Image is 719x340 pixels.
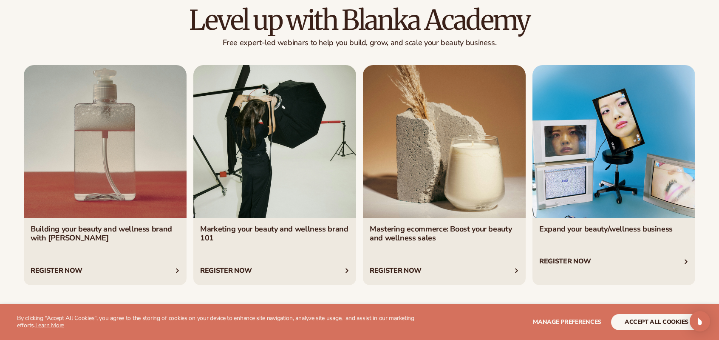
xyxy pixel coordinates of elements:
div: Open Intercom Messenger [690,311,710,331]
div: 3 / 4 [363,65,526,285]
a: Learn More [35,321,64,329]
button: Manage preferences [533,314,601,330]
h2: Level up with Blanka Academy [24,6,695,34]
div: 2 / 4 [193,65,356,285]
div: 1 / 4 [24,65,187,285]
p: Free expert-led webinars to help you build, grow, and scale your beauty business. [24,38,695,48]
button: accept all cookies [611,314,702,330]
span: Manage preferences [533,318,601,326]
p: By clicking "Accept All Cookies", you agree to the storing of cookies on your device to enhance s... [17,315,421,329]
div: 4 / 4 [532,65,695,285]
